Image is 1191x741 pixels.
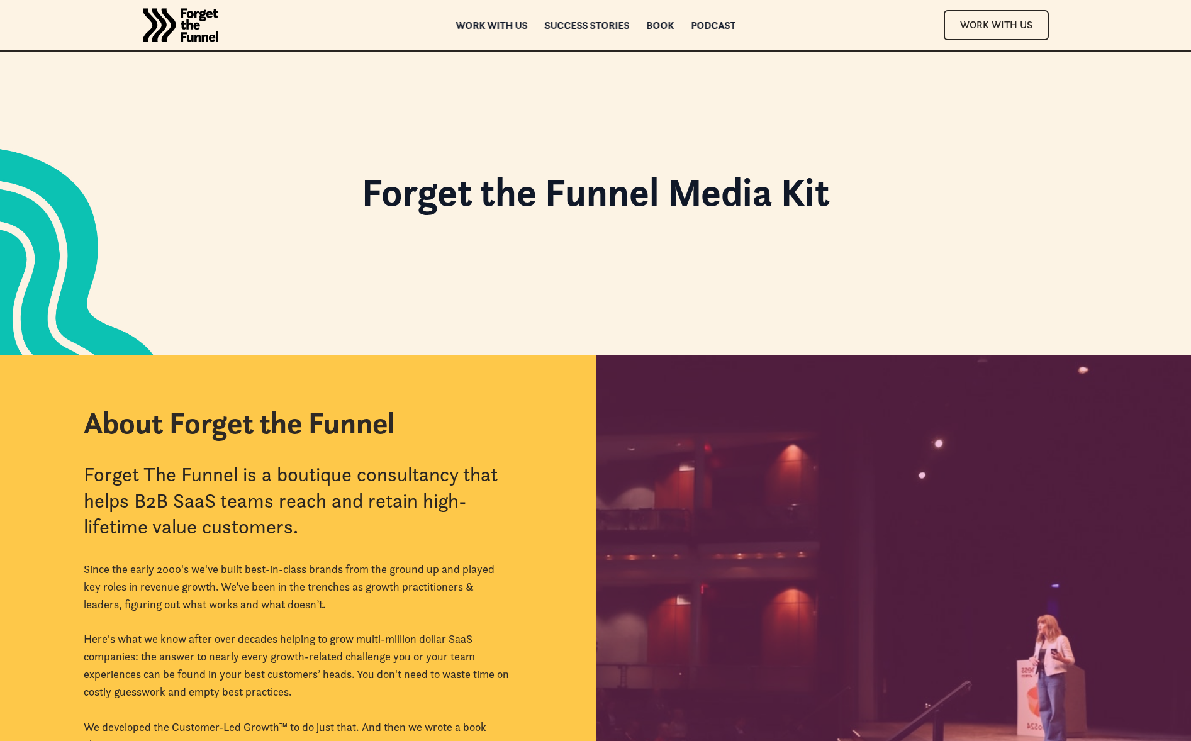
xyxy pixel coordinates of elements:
[691,21,735,30] a: Podcast
[456,21,527,30] a: Work with us
[84,405,395,442] h2: About Forget the Funnel
[544,21,629,30] a: Success Stories
[362,172,830,224] h1: Forget the Funnel Media Kit
[84,462,513,540] div: Forget The Funnel is a boutique consultancy that helps B2B SaaS teams reach and retain high-lifet...
[646,21,674,30] a: Book
[944,10,1049,40] a: Work With Us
